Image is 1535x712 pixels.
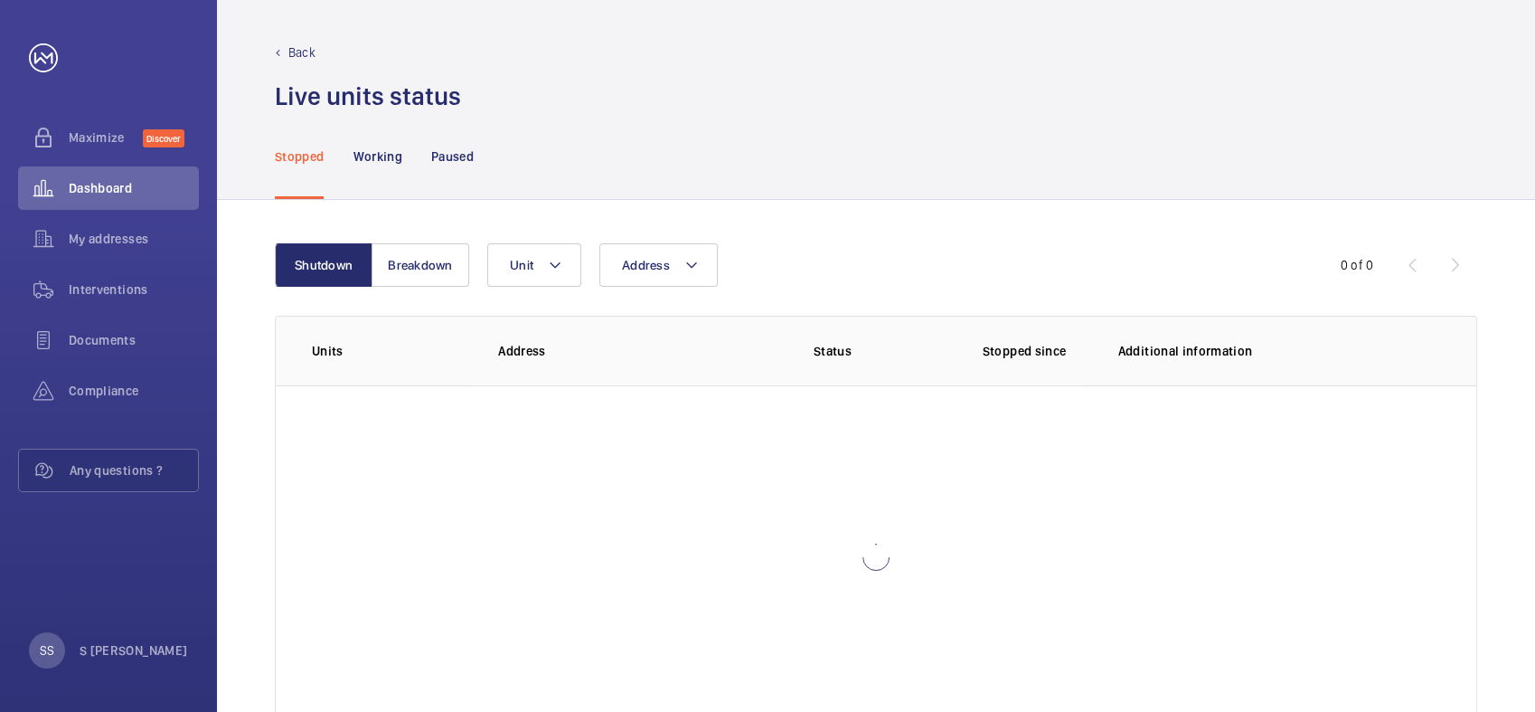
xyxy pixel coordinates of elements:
[70,461,198,479] span: Any questions ?
[69,230,199,248] span: My addresses
[353,147,401,166] p: Working
[69,280,199,299] span: Interventions
[312,342,469,360] p: Units
[431,147,474,166] p: Paused
[372,243,469,287] button: Breakdown
[288,43,315,62] p: Back
[724,342,941,360] p: Status
[69,382,199,400] span: Compliance
[80,641,187,660] p: S [PERSON_NAME]
[498,342,711,360] p: Address
[599,243,718,287] button: Address
[275,147,324,166] p: Stopped
[69,179,199,197] span: Dashboard
[1118,342,1440,360] p: Additional information
[1341,256,1373,274] div: 0 of 0
[69,331,199,349] span: Documents
[983,342,1089,360] p: Stopped since
[487,243,581,287] button: Unit
[143,129,184,147] span: Discover
[40,641,54,660] p: SS
[510,258,533,272] span: Unit
[275,243,372,287] button: Shutdown
[622,258,670,272] span: Address
[69,128,143,147] span: Maximize
[275,80,461,113] h1: Live units status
